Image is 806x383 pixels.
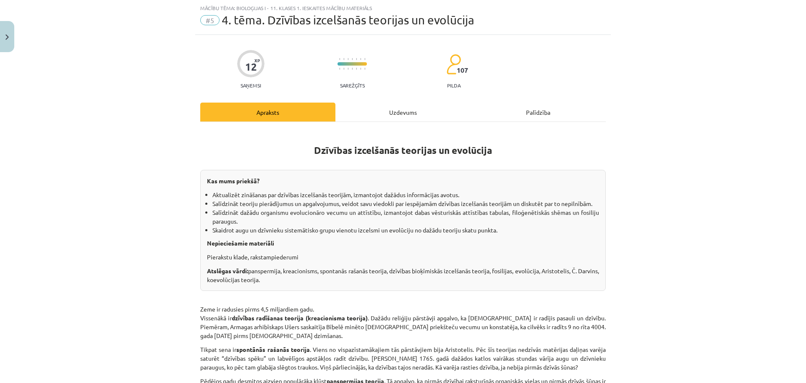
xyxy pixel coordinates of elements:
[200,15,220,25] span: #5
[335,103,471,122] div: Uzdevums
[237,82,264,88] p: Saņemsi
[356,58,357,60] img: icon-short-line-57e1e144782c952c97e751825c79c345078a6d821885a25fce030b3d8c18986b.svg
[5,34,9,40] img: icon-close-lesson-0947bae3869378f0d4975bcd49f059093ad1ed9edebbc8119c70593378902aed.svg
[356,68,357,70] img: icon-short-line-57e1e144782c952c97e751825c79c345078a6d821885a25fce030b3d8c18986b.svg
[348,68,348,70] img: icon-short-line-57e1e144782c952c97e751825c79c345078a6d821885a25fce030b3d8c18986b.svg
[352,68,353,70] img: icon-short-line-57e1e144782c952c97e751825c79c345078a6d821885a25fce030b3d8c18986b.svg
[207,267,248,275] strong: Atslēgas vārdi:
[212,190,599,199] li: Aktualizēt zināšanas par dzīvības izcelšanās teorijām, izmantojot dažādus informācijas avotus.
[254,58,260,63] span: XP
[339,58,340,60] img: icon-short-line-57e1e144782c952c97e751825c79c345078a6d821885a25fce030b3d8c18986b.svg
[200,103,335,122] div: Apraksts
[352,58,353,60] img: icon-short-line-57e1e144782c952c97e751825c79c345078a6d821885a25fce030b3d8c18986b.svg
[446,54,461,75] img: students-c634bb4e5e11cddfef0936a35e636f08e4e9abd3cc4e673bd6f9a4125e45ecb1.svg
[348,58,348,60] img: icon-short-line-57e1e144782c952c97e751825c79c345078a6d821885a25fce030b3d8c18986b.svg
[360,58,361,60] img: icon-short-line-57e1e144782c952c97e751825c79c345078a6d821885a25fce030b3d8c18986b.svg
[200,170,606,291] div: panspermija, kreacionisms, spontanās rašanās teorija, dzīvības bioķīmiskās izcelšanās teorija, fo...
[212,199,599,208] li: Salīdzināt teoriju pierādījumus un apgalvojumus, veidot savu viedokli par iespējamām dzīvības izc...
[457,66,468,74] span: 107
[245,61,257,73] div: 12
[343,58,344,60] img: icon-short-line-57e1e144782c952c97e751825c79c345078a6d821885a25fce030b3d8c18986b.svg
[212,208,599,226] li: Salīdzināt dažādu organismu evolucionāro vecumu un attīstību, izmantojot dabas vēsturiskās attīst...
[471,103,606,122] div: Palīdzība
[236,346,309,353] strong: spontānās rašanās teorija
[207,239,274,247] strong: Nepieciešamie materiāli
[200,305,606,340] p: Zeme ir radusies pirms 4,5 miljardiem gadu. Vissenākā ir . Dažādu reliģiju pārstāvji apgalvo, ka ...
[200,345,606,372] p: Tikpat sena ir . Viens no vispazīstamākajiem tās pārstāvjiem bija Aristotelis. Pēc šīs teorijas n...
[447,82,461,88] p: pilda
[364,68,365,70] img: icon-short-line-57e1e144782c952c97e751825c79c345078a6d821885a25fce030b3d8c18986b.svg
[200,5,606,11] div: Mācību tēma: Bioloģijas i - 11. klases 1. ieskaites mācību materiāls
[207,253,599,261] p: Pierakstu klade, rakstampiederumi
[207,177,259,185] strong: Kas mums priekšā?
[222,13,474,27] span: 4. tēma. Dzīvības izcelšanās teorijas un evolūcija
[364,58,365,60] img: icon-short-line-57e1e144782c952c97e751825c79c345078a6d821885a25fce030b3d8c18986b.svg
[314,144,492,156] strong: Dzīvības izcelšanās teorijas un evolūcija
[232,314,368,322] strong: dzīvības radīšanas teorija (kreacionisma teorija)
[340,82,365,88] p: Sarežģīts
[360,68,361,70] img: icon-short-line-57e1e144782c952c97e751825c79c345078a6d821885a25fce030b3d8c18986b.svg
[343,68,344,70] img: icon-short-line-57e1e144782c952c97e751825c79c345078a6d821885a25fce030b3d8c18986b.svg
[212,226,599,235] li: Skaidrot augu un dzīvnieku sistemātisko grupu vienotu izcelsmi un evolūciju no dažādu teoriju ska...
[339,68,340,70] img: icon-short-line-57e1e144782c952c97e751825c79c345078a6d821885a25fce030b3d8c18986b.svg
